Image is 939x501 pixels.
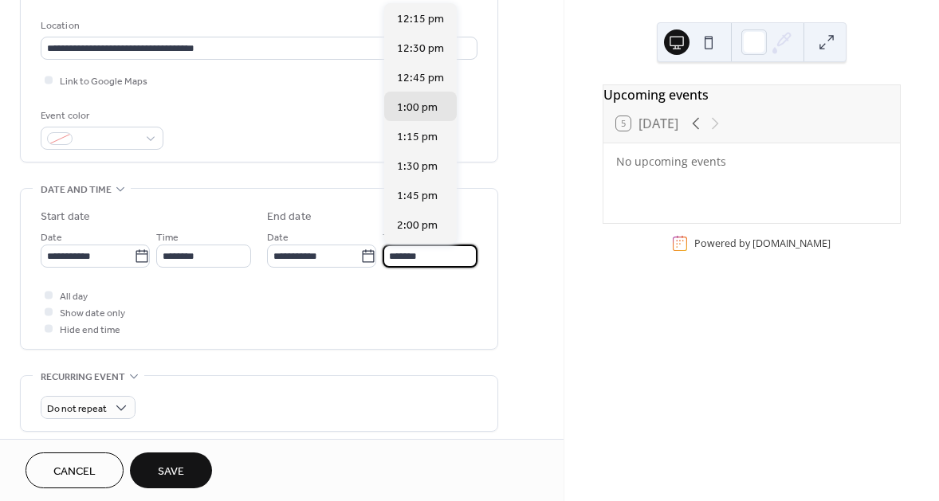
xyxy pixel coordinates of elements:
div: Event color [41,108,160,124]
span: Date [41,229,62,246]
span: 2:00 pm [397,217,438,234]
span: 1:15 pm [397,129,438,146]
div: Powered by [694,237,831,250]
div: No upcoming events [616,153,887,170]
button: Cancel [26,452,124,488]
span: Time [156,229,179,246]
span: Link to Google Maps [60,73,147,90]
span: 1:00 pm [397,100,438,116]
a: [DOMAIN_NAME] [752,237,831,250]
span: Show date only [60,305,125,322]
span: Date and time [41,182,112,198]
button: Save [130,452,212,488]
span: 12:15 pm [397,11,444,28]
span: Save [158,464,184,480]
span: Hide end time [60,322,120,339]
span: Date [267,229,289,246]
div: End date [267,209,312,225]
span: Recurring event [41,369,125,386]
div: Start date [41,209,90,225]
span: 12:45 pm [397,70,444,87]
span: 12:30 pm [397,41,444,57]
div: Upcoming events [603,85,900,104]
span: All day [60,288,88,305]
span: 1:45 pm [397,188,438,205]
span: Time [383,229,405,246]
span: 1:30 pm [397,159,438,175]
span: Do not repeat [47,400,107,418]
div: Location [41,18,474,34]
span: Cancel [53,464,96,480]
